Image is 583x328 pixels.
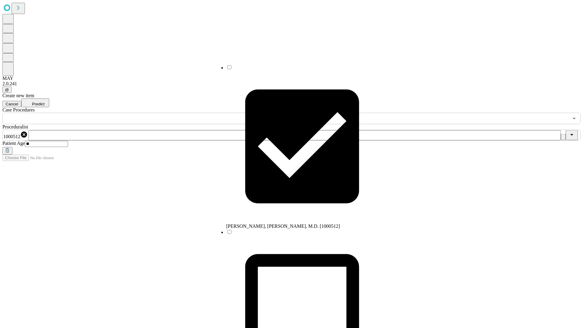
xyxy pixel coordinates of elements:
[566,130,578,140] button: Close
[21,98,49,107] button: Predict
[5,87,9,92] span: @
[2,141,25,146] span: Patient Age
[3,134,20,139] span: 1000512
[2,93,34,98] span: Create new item
[2,76,581,81] div: MAY
[2,101,21,107] button: Cancel
[2,107,35,112] span: Scheduled Procedure
[3,131,28,139] div: 1000512
[561,134,566,140] button: Clear
[2,124,28,129] span: Proceduralist
[2,87,12,93] button: @
[226,224,340,229] span: [PERSON_NAME], [PERSON_NAME], M.D. [1000512]
[570,114,578,123] button: Open
[32,102,44,106] span: Predict
[5,102,18,106] span: Cancel
[2,81,581,87] div: 2.0.241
